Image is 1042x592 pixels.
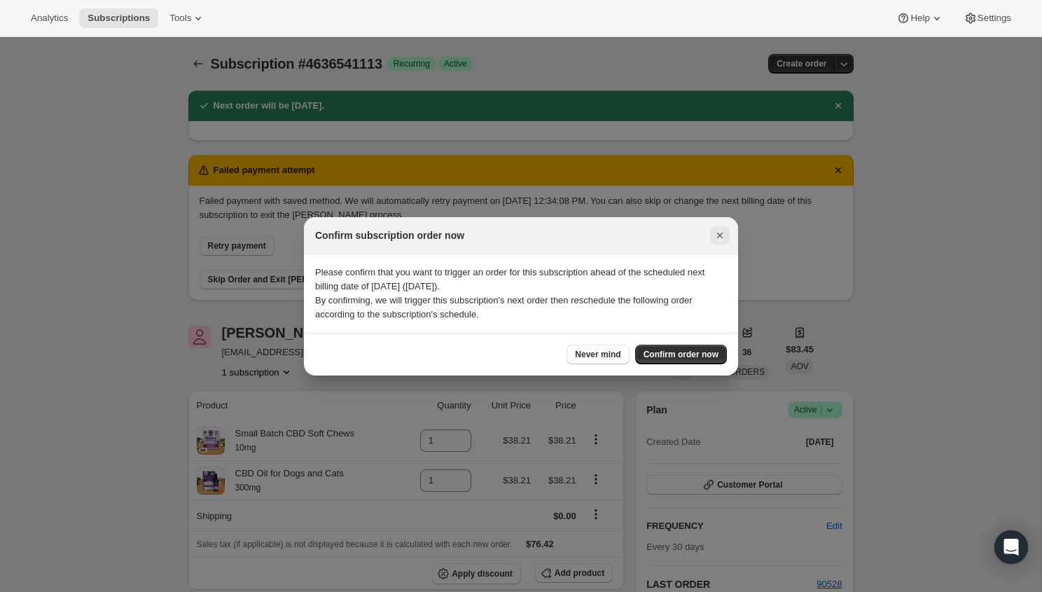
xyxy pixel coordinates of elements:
span: Subscriptions [88,13,150,24]
button: Subscriptions [79,8,158,28]
span: Tools [169,13,191,24]
button: Analytics [22,8,76,28]
span: Never mind [575,349,620,360]
button: Tools [161,8,214,28]
p: By confirming, we will trigger this subscription's next order then reschedule the following order... [315,294,727,322]
button: Settings [955,8,1020,28]
div: Open Intercom Messenger [994,530,1028,564]
span: Help [910,13,929,24]
p: Please confirm that you want to trigger an order for this subscription ahead of the scheduled nex... [315,266,727,294]
span: Analytics [31,13,68,24]
h2: Confirm subscription order now [315,228,464,242]
button: Close [710,226,730,245]
span: Confirm order now [644,349,718,360]
span: Settings [978,13,1011,24]
button: Help [888,8,952,28]
button: Never mind [567,345,629,364]
button: Confirm order now [635,345,727,364]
